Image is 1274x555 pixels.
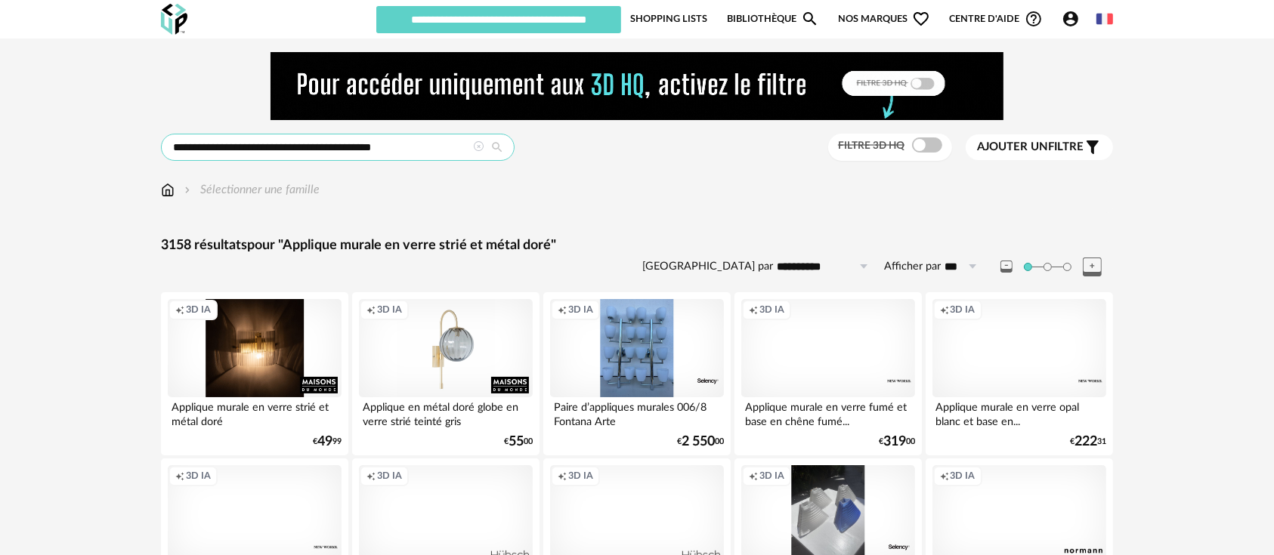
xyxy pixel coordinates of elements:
span: Magnify icon [801,10,819,28]
a: Creation icon 3D IA Applique murale en verre opal blanc et base en... €22231 [926,292,1113,455]
img: OXP [161,4,187,35]
span: Centre d'aideHelp Circle Outline icon [950,10,1043,28]
span: 3D IA [186,304,211,316]
div: Applique murale en verre opal blanc et base en... [932,397,1106,427]
span: Account Circle icon [1062,10,1080,28]
img: NEW%20NEW%20HQ%20NEW_V1.gif [271,52,1003,120]
span: Account Circle icon [1062,10,1087,28]
span: 3D IA [377,470,402,482]
span: 55 [509,436,524,447]
span: 3D IA [377,304,402,316]
div: Applique murale en verre fumé et base en chêne fumé... [741,397,915,427]
div: Sélectionner une famille [181,181,320,199]
div: Paire d’appliques murales 006/8 Fontana Arte [550,397,724,427]
span: Creation icon [558,470,567,482]
span: Nos marques [838,5,930,33]
div: € 00 [504,436,533,447]
span: Creation icon [175,304,184,316]
span: 3D IA [568,470,593,482]
span: Filtre 3D HQ [838,140,904,151]
img: svg+xml;base64,PHN2ZyB3aWR0aD0iMTYiIGhlaWdodD0iMTciIHZpZXdCb3g9IjAgMCAxNiAxNyIgZmlsbD0ibm9uZSIgeG... [161,181,175,199]
span: 319 [883,436,906,447]
div: 3158 résultats [161,237,1113,254]
span: 3D IA [759,304,784,316]
a: Creation icon 3D IA Applique en métal doré globe en verre strié teinté gris €5500 [352,292,540,455]
div: Applique murale en verre strié et métal doré [168,397,342,427]
span: Creation icon [558,304,567,316]
span: 222 [1075,436,1097,447]
span: Ajouter un [977,141,1048,153]
span: Creation icon [366,470,376,482]
span: Creation icon [749,304,758,316]
a: Shopping Lists [630,5,707,33]
label: Afficher par [884,260,941,274]
span: 49 [317,436,332,447]
a: BibliothèqueMagnify icon [727,5,819,33]
img: fr [1096,11,1113,27]
div: € 31 [1070,436,1106,447]
div: € 00 [677,436,724,447]
span: 3D IA [759,470,784,482]
div: € 00 [879,436,915,447]
span: 3D IA [951,304,976,316]
span: Help Circle Outline icon [1025,10,1043,28]
label: [GEOGRAPHIC_DATA] par [642,260,773,274]
span: Creation icon [366,304,376,316]
span: 3D IA [951,470,976,482]
span: Heart Outline icon [912,10,930,28]
span: Creation icon [940,470,949,482]
span: 3D IA [568,304,593,316]
span: pour "Applique murale en verre strié et métal doré" [247,239,556,252]
span: Filter icon [1084,138,1102,156]
span: Creation icon [749,470,758,482]
a: Creation icon 3D IA Applique murale en verre strié et métal doré €4999 [161,292,348,455]
span: 3D IA [186,470,211,482]
div: Applique en métal doré globe en verre strié teinté gris [359,397,533,427]
a: Creation icon 3D IA Applique murale en verre fumé et base en chêne fumé... €31900 [734,292,922,455]
a: Creation icon 3D IA Paire d’appliques murales 006/8 Fontana Arte €2 55000 [543,292,731,455]
span: Creation icon [940,304,949,316]
button: Ajouter unfiltre Filter icon [966,134,1113,160]
div: € 99 [313,436,342,447]
span: 2 550 [682,436,715,447]
img: svg+xml;base64,PHN2ZyB3aWR0aD0iMTYiIGhlaWdodD0iMTYiIHZpZXdCb3g9IjAgMCAxNiAxNiIgZmlsbD0ibm9uZSIgeG... [181,181,193,199]
span: filtre [977,140,1084,155]
span: Creation icon [175,470,184,482]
